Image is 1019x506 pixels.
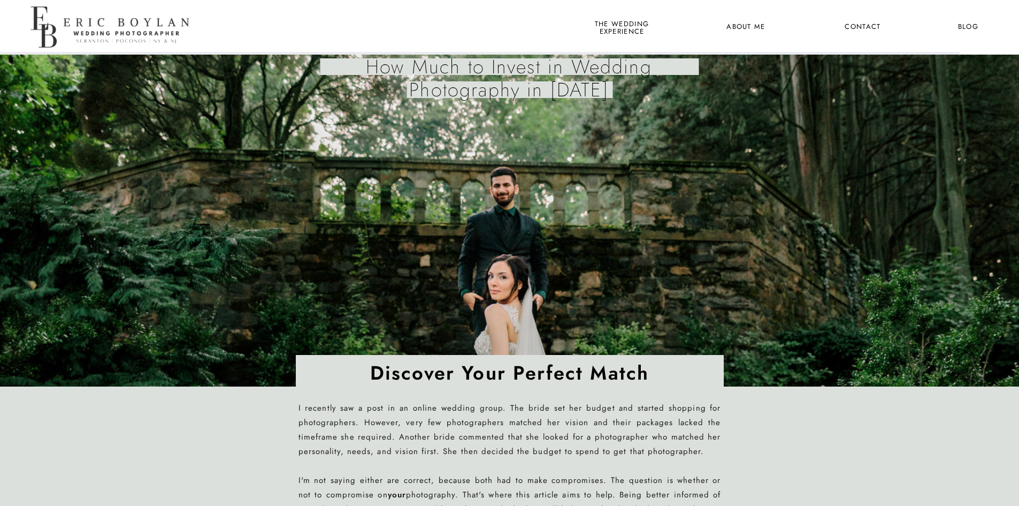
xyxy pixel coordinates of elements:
a: About Me [720,20,772,34]
a: Blog [948,20,988,34]
a: the wedding experience [593,20,651,34]
a: Contact [843,20,883,34]
h1: How Much to Invest in Wedding Photography in [DATE] [322,55,696,109]
b: your [388,489,406,501]
h2: Discover Your Perfect Match [272,361,748,387]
